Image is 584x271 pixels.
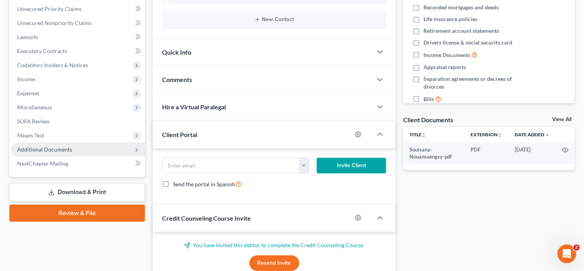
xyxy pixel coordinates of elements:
span: Miscellaneous [17,104,52,111]
span: SOFA Review [17,118,49,125]
i: expand_more [545,133,550,137]
span: Income [17,76,35,82]
span: Additional Documents [17,146,72,153]
span: Unsecured Priority Claims [17,5,81,12]
a: SOFA Review [11,114,145,128]
span: Income Documents [423,51,470,59]
p: You have invited this debtor to complete the Credit Counseling Course. [162,241,386,249]
div: Client Documents [403,116,453,124]
span: Unsecured Nonpriority Claims [17,20,92,26]
td: PDF [464,143,508,164]
span: Expenses [17,90,39,96]
a: Download & Print [9,183,145,201]
span: Comments [162,76,192,83]
iframe: Intercom live chat [558,244,576,263]
a: Review & File [9,205,145,222]
span: Means Test [17,132,44,139]
span: 2 [573,244,580,251]
a: NextChapter Mailing [11,157,145,171]
span: Life insurance policies [423,15,477,23]
span: Recorded mortgages and deeds [423,4,499,11]
span: NextChapter Mailing [17,160,68,167]
i: unfold_more [498,133,502,137]
td: Soutsana-Nouansaengsy-pdf [403,143,464,164]
span: Credit Counseling Course Invite [162,214,251,222]
a: Titleunfold_more [409,132,426,137]
button: Invite Client [317,158,386,173]
span: Executory Contracts [17,48,67,54]
span: Quick Info [162,48,191,56]
i: unfold_more [422,133,426,137]
a: Unsecured Nonpriority Claims [11,16,145,30]
span: Send the portal in Spanish [173,181,235,187]
span: Codebtors Insiders & Notices [17,62,88,68]
a: Lawsuits [11,30,145,44]
span: Separation agreements or decrees of divorces [423,75,525,91]
a: Executory Contracts [11,44,145,58]
a: Unsecured Priority Claims [11,2,145,16]
button: New Contact [168,16,380,23]
span: Bills [423,95,434,103]
a: Extensionunfold_more [471,132,502,137]
span: Client Portal [162,131,197,138]
a: View All [552,117,572,122]
input: Enter email [162,158,300,173]
span: Retirement account statements [423,27,499,35]
button: Resend Invite [249,255,299,271]
span: Appraisal reports [423,63,466,71]
span: Hire a Virtual Paralegal [162,103,226,111]
span: Drivers license & social security card [423,39,512,46]
span: Lawsuits [17,34,38,40]
td: [DATE] [508,143,556,164]
a: Date Added expand_more [515,132,550,137]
